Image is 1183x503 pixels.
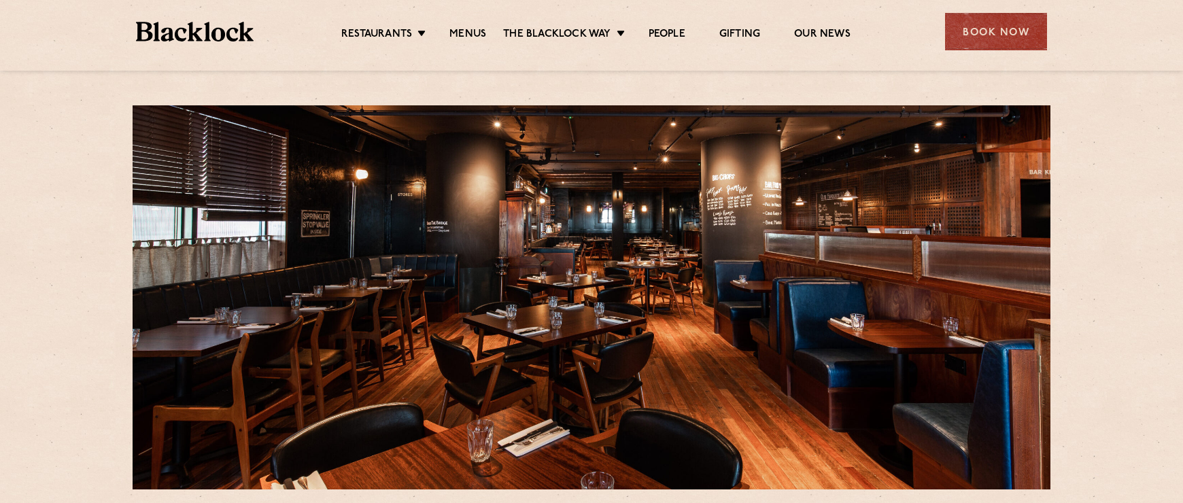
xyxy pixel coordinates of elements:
a: Our News [794,28,851,43]
a: People [649,28,685,43]
a: Gifting [719,28,760,43]
a: Menus [449,28,486,43]
img: BL_Textured_Logo-footer-cropped.svg [136,22,254,41]
a: The Blacklock Way [503,28,611,43]
div: Book Now [945,13,1047,50]
a: Restaurants [341,28,412,43]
